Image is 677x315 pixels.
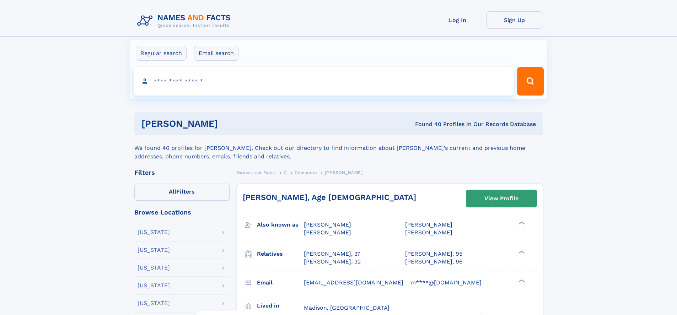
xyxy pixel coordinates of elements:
[517,67,543,96] button: Search Button
[304,258,361,266] a: [PERSON_NAME], 32
[134,67,514,96] input: search input
[138,247,170,253] div: [US_STATE]
[134,135,543,161] div: We found 40 profiles for [PERSON_NAME]. Check out our directory to find information about [PERSON...
[295,170,317,175] span: Cinnamon
[466,190,537,207] a: View Profile
[304,304,389,311] span: Madison, [GEOGRAPHIC_DATA]
[316,120,536,128] div: Found 40 Profiles In Our Records Database
[284,168,287,177] a: C
[429,11,486,29] a: Log In
[284,170,287,175] span: C
[134,11,237,31] img: Logo Names and Facts
[486,11,543,29] a: Sign Up
[169,188,176,195] span: All
[405,221,452,228] span: [PERSON_NAME]
[257,248,304,260] h3: Relatives
[136,46,187,61] label: Regular search
[134,184,230,201] label: Filters
[405,258,463,266] a: [PERSON_NAME], 96
[138,265,170,271] div: [US_STATE]
[237,168,276,177] a: Names and Facts
[194,46,238,61] label: Email search
[484,190,519,207] div: View Profile
[138,283,170,288] div: [US_STATE]
[304,229,351,236] span: [PERSON_NAME]
[257,219,304,231] h3: Also known as
[141,119,317,128] h1: [PERSON_NAME]
[304,250,360,258] a: [PERSON_NAME], 37
[304,221,351,228] span: [PERSON_NAME]
[243,193,416,202] a: [PERSON_NAME], Age [DEMOGRAPHIC_DATA]
[257,277,304,289] h3: Email
[138,229,170,235] div: [US_STATE]
[304,279,403,286] span: [EMAIL_ADDRESS][DOMAIN_NAME]
[134,209,230,216] div: Browse Locations
[517,278,525,283] div: ❯
[517,250,525,254] div: ❯
[517,221,525,226] div: ❯
[257,300,304,312] h3: Lived in
[325,170,363,175] span: [PERSON_NAME]
[138,300,170,306] div: [US_STATE]
[405,229,452,236] span: [PERSON_NAME]
[295,168,317,177] a: Cinnamon
[405,250,462,258] a: [PERSON_NAME], 95
[134,169,230,176] div: Filters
